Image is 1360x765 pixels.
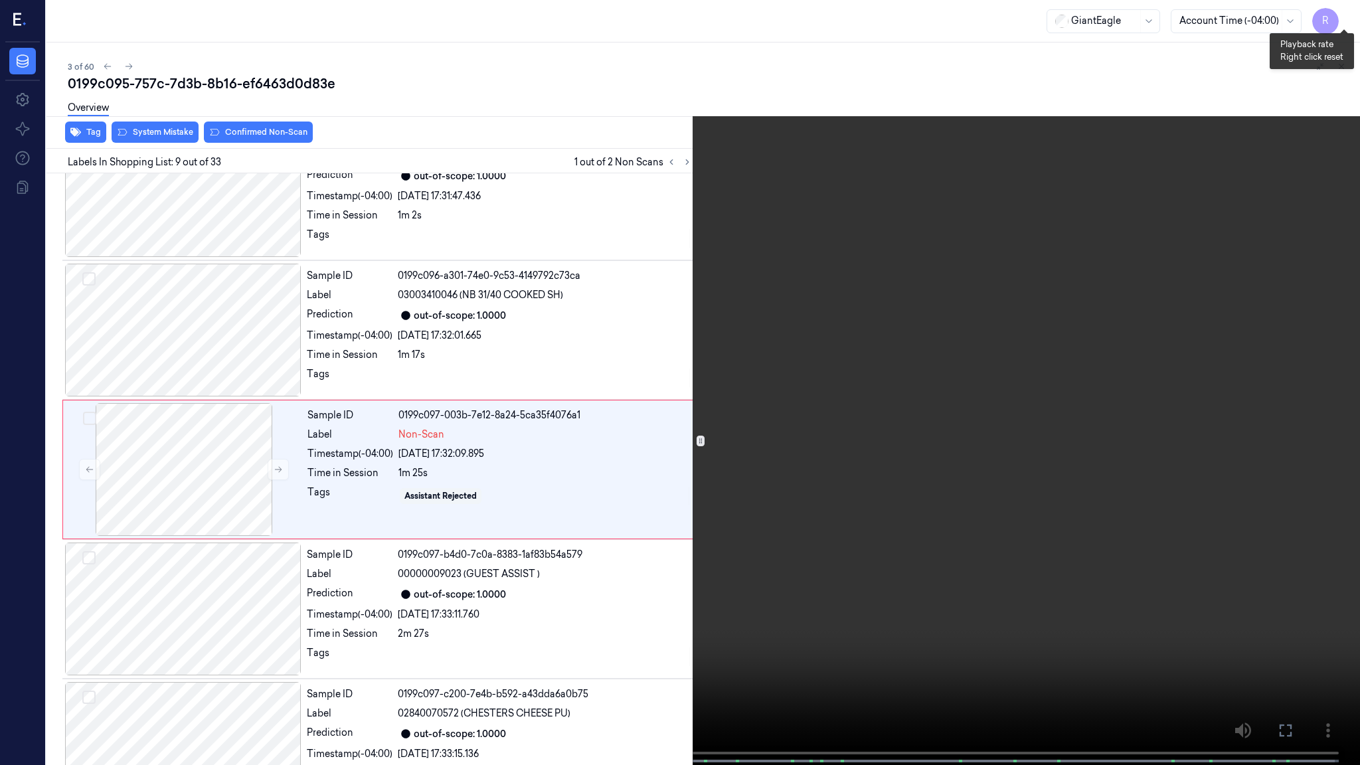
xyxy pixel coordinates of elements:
[307,567,392,581] div: Label
[82,272,96,286] button: Select row
[83,412,96,425] button: Select row
[404,490,477,502] div: Assistant Rejected
[68,74,1349,93] div: 0199c095-757c-7d3b-8b16-ef6463d0d83e
[398,608,693,622] div: [DATE] 17:33:11.760
[398,627,693,641] div: 2m 27s
[398,348,693,362] div: 1m 17s
[398,288,563,302] span: 03003410046 (NB 31/40 COOKED SH)
[307,307,392,323] div: Prediction
[307,586,392,602] div: Prediction
[307,329,392,343] div: Timestamp (-04:00)
[307,168,392,184] div: Prediction
[307,428,393,442] div: Label
[307,485,393,507] div: Tags
[307,288,392,302] div: Label
[82,551,96,564] button: Select row
[307,408,393,422] div: Sample ID
[414,169,506,183] div: out-of-scope: 1.0000
[307,189,392,203] div: Timestamp (-04:00)
[398,269,693,283] div: 0199c096-a301-74e0-9c53-4149792c73ca
[112,122,199,143] button: System Mistake
[82,691,96,704] button: Select row
[414,309,506,323] div: out-of-scope: 1.0000
[398,567,540,581] span: 00000009023 (GUEST ASSIST )
[307,646,392,667] div: Tags
[398,747,693,761] div: [DATE] 17:33:15.136
[574,154,695,170] span: 1 out of 2 Non Scans
[398,447,692,461] div: [DATE] 17:32:09.895
[307,348,392,362] div: Time in Session
[398,687,693,701] div: 0199c097-c200-7e4b-b592-a43dda6a0b75
[65,122,106,143] button: Tag
[398,408,692,422] div: 0199c097-003b-7e12-8a24-5ca35f4076a1
[398,466,692,480] div: 1m 25s
[307,707,392,721] div: Label
[414,588,506,602] div: out-of-scope: 1.0000
[398,329,693,343] div: [DATE] 17:32:01.665
[307,687,392,701] div: Sample ID
[307,608,392,622] div: Timestamp (-04:00)
[1312,8,1339,35] button: R
[307,447,393,461] div: Timestamp (-04:00)
[307,726,392,742] div: Prediction
[307,466,393,480] div: Time in Session
[68,101,109,116] a: Overview
[68,155,221,169] span: Labels In Shopping List: 9 out of 33
[307,269,392,283] div: Sample ID
[398,428,444,442] span: Non-Scan
[307,548,392,562] div: Sample ID
[307,747,392,761] div: Timestamp (-04:00)
[307,627,392,641] div: Time in Session
[307,228,392,249] div: Tags
[68,61,94,72] span: 3 of 60
[414,727,506,741] div: out-of-scope: 1.0000
[204,122,313,143] button: Confirmed Non-Scan
[398,209,693,222] div: 1m 2s
[307,367,392,388] div: Tags
[307,209,392,222] div: Time in Session
[398,707,570,721] span: 02840070572 (CHESTERS CHEESE PU)
[398,189,693,203] div: [DATE] 17:31:47.436
[398,548,693,562] div: 0199c097-b4d0-7c0a-8383-1af83b54a579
